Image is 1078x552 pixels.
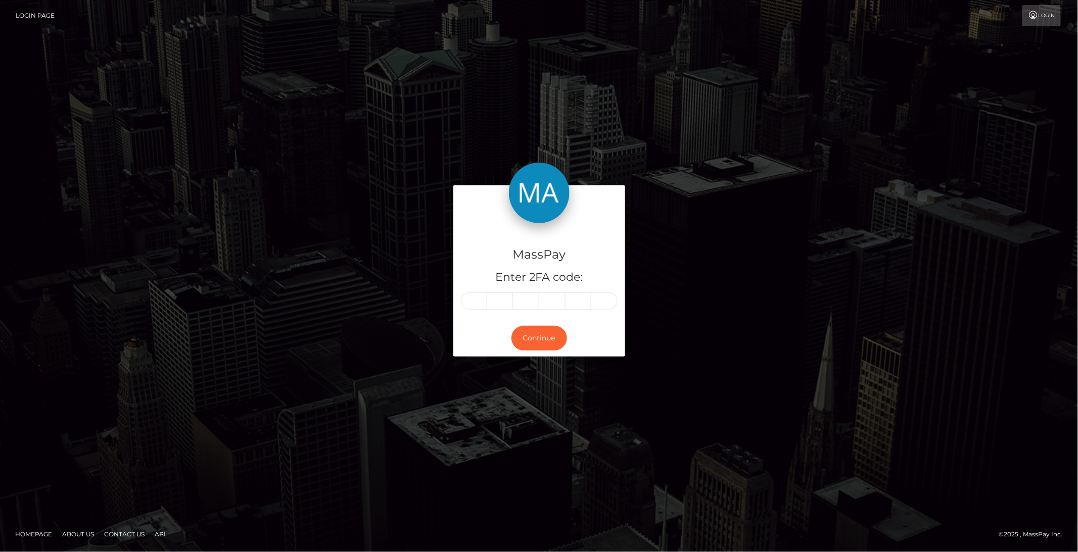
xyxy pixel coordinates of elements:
a: API [151,526,170,542]
h4: MassPay [461,246,618,264]
h5: Enter 2FA code: [461,270,618,285]
a: Login Page [16,5,55,26]
a: Contact Us [100,526,149,542]
img: MassPay [509,163,570,223]
a: About Us [58,526,98,542]
a: Homepage [11,526,56,542]
a: Login [1022,5,1061,26]
div: © 2025 , MassPay Inc. [999,529,1070,540]
button: Continue [511,326,567,350]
